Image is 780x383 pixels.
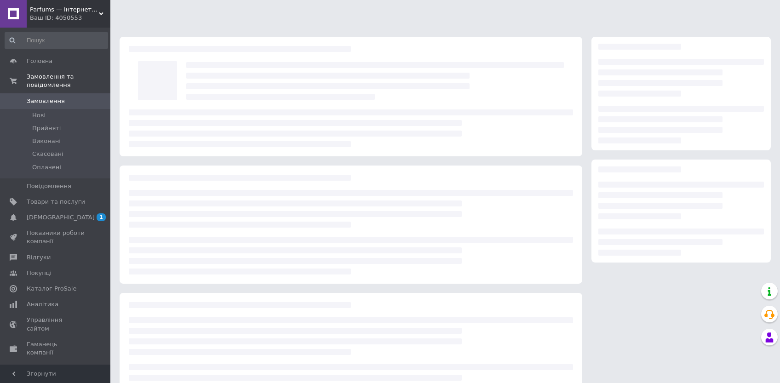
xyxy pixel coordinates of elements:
[27,269,52,277] span: Покупці
[27,213,95,222] span: [DEMOGRAPHIC_DATA]
[27,340,85,357] span: Гаманець компанії
[27,57,52,65] span: Головна
[27,316,85,332] span: Управління сайтом
[5,32,108,49] input: Пошук
[27,229,85,246] span: Показники роботи компанії
[32,124,61,132] span: Прийняті
[32,163,61,171] span: Оплачені
[30,6,99,14] span: Parfums — інтернет магазин парфумерії та косметики
[27,285,76,293] span: Каталог ProSale
[32,150,63,158] span: Скасовані
[27,73,110,89] span: Замовлення та повідомлення
[97,213,106,221] span: 1
[32,111,46,120] span: Нові
[30,14,110,22] div: Ваш ID: 4050553
[27,253,51,262] span: Відгуки
[27,182,71,190] span: Повідомлення
[27,97,65,105] span: Замовлення
[27,198,85,206] span: Товари та послуги
[27,300,58,309] span: Аналітика
[32,137,61,145] span: Виконані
